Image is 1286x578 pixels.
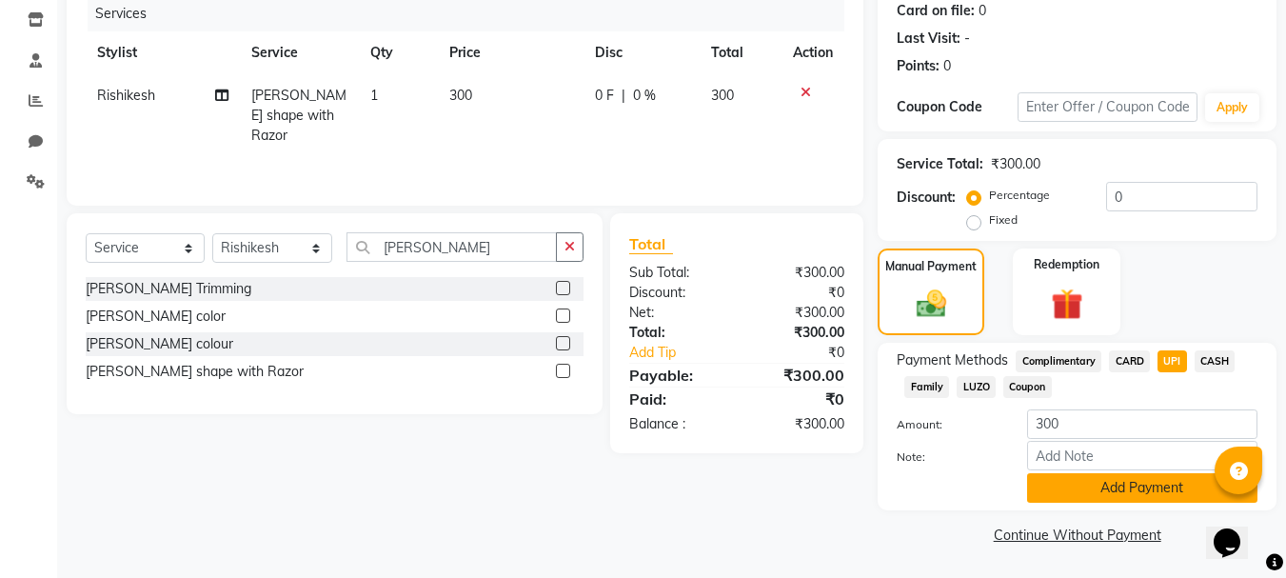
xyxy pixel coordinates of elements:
div: Balance : [615,414,737,434]
span: Complimentary [1016,350,1101,372]
div: ₹300.00 [737,263,859,283]
div: Last Visit: [897,29,960,49]
span: 300 [449,87,472,104]
div: Service Total: [897,154,983,174]
span: 0 F [595,86,614,106]
div: 0 [943,56,951,76]
input: Add Note [1027,441,1257,470]
div: ₹300.00 [737,364,859,387]
span: CASH [1195,350,1236,372]
th: Action [781,31,844,74]
span: Coupon [1003,376,1052,398]
div: - [964,29,970,49]
div: Total: [615,323,737,343]
label: Manual Payment [885,258,977,275]
span: CARD [1109,350,1150,372]
th: Qty [359,31,438,74]
th: Price [438,31,584,74]
a: Continue Without Payment [881,526,1273,546]
div: ₹300.00 [737,414,859,434]
div: Sub Total: [615,263,737,283]
button: Add Payment [1027,473,1257,503]
div: ₹0 [737,388,859,410]
label: Note: [882,448,1012,466]
th: Disc [584,31,700,74]
input: Amount [1027,409,1257,439]
th: Total [700,31,781,74]
a: Add Tip [615,343,757,363]
span: Rishikesh [97,87,155,104]
button: Apply [1205,93,1259,122]
span: 300 [711,87,734,104]
label: Percentage [989,187,1050,204]
div: [PERSON_NAME] color [86,307,226,327]
div: ₹300.00 [991,154,1040,174]
div: Net: [615,303,737,323]
th: Service [240,31,359,74]
div: Card on file: [897,1,975,21]
span: Total [629,234,673,254]
img: _gift.svg [1041,285,1093,324]
input: Search or Scan [346,232,557,262]
span: Payment Methods [897,350,1008,370]
span: | [622,86,625,106]
div: [PERSON_NAME] colour [86,334,233,354]
span: [PERSON_NAME] shape with Razor [251,87,346,144]
img: _cash.svg [907,287,956,321]
span: 0 % [633,86,656,106]
div: [PERSON_NAME] Trimming [86,279,251,299]
div: Paid: [615,388,737,410]
div: ₹0 [737,283,859,303]
div: [PERSON_NAME] shape with Razor [86,362,304,382]
span: LUZO [957,376,996,398]
iframe: chat widget [1206,502,1267,559]
div: Discount: [615,283,737,303]
div: ₹300.00 [737,323,859,343]
div: 0 [979,1,986,21]
input: Enter Offer / Coupon Code [1018,92,1197,122]
div: Discount: [897,188,956,208]
label: Amount: [882,416,1012,433]
div: ₹0 [758,343,860,363]
span: UPI [1157,350,1187,372]
label: Redemption [1034,256,1099,273]
div: Payable: [615,364,737,387]
div: ₹300.00 [737,303,859,323]
div: Points: [897,56,940,76]
th: Stylist [86,31,240,74]
span: 1 [370,87,378,104]
div: Coupon Code [897,97,1017,117]
label: Fixed [989,211,1018,229]
span: Family [904,376,949,398]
